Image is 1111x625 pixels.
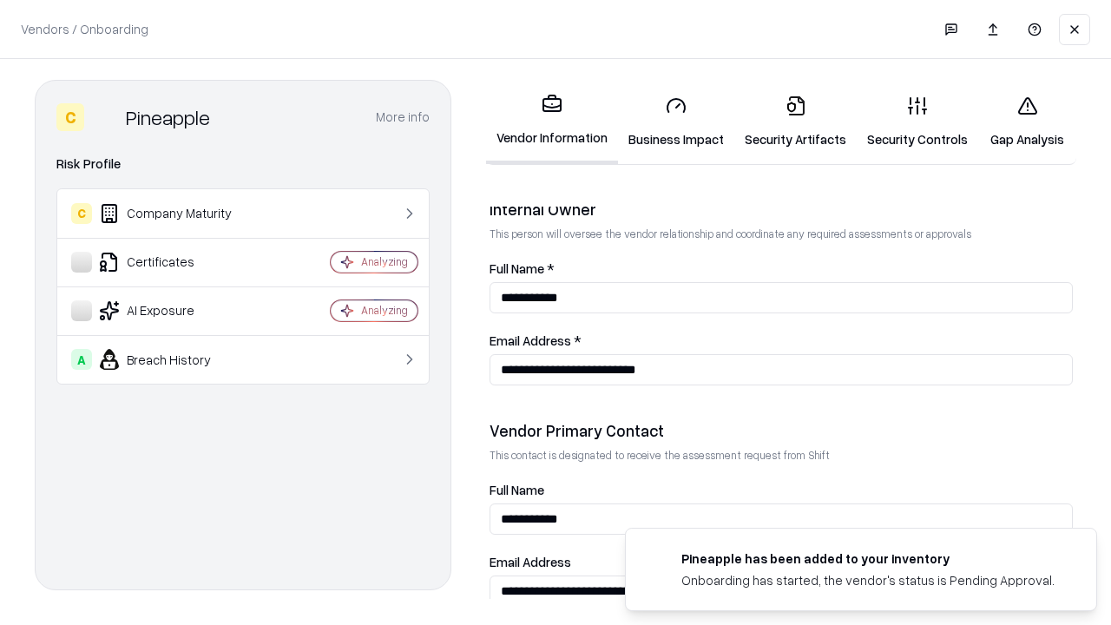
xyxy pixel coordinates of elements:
div: Analyzing [361,303,408,318]
div: Breach History [71,349,279,370]
a: Security Controls [857,82,978,162]
div: C [71,203,92,224]
div: Onboarding has started, the vendor's status is Pending Approval. [681,571,1055,589]
button: More info [376,102,430,133]
a: Business Impact [618,82,734,162]
div: Vendor Primary Contact [490,420,1073,441]
a: Security Artifacts [734,82,857,162]
img: pineappleenergy.com [647,549,667,570]
div: C [56,103,84,131]
label: Email Address [490,556,1073,569]
label: Full Name [490,484,1073,497]
div: Analyzing [361,254,408,269]
img: Pineapple [91,103,119,131]
p: This person will oversee the vendor relationship and coordinate any required assessments or appro... [490,227,1073,241]
div: Certificates [71,252,279,273]
label: Full Name * [490,262,1073,275]
div: Risk Profile [56,154,430,174]
div: Company Maturity [71,203,279,224]
p: Vendors / Onboarding [21,20,148,38]
div: Internal Owner [490,199,1073,220]
div: Pineapple [126,103,210,131]
div: A [71,349,92,370]
div: AI Exposure [71,300,279,321]
label: Email Address * [490,334,1073,347]
a: Vendor Information [486,80,618,164]
div: Pineapple has been added to your inventory [681,549,1055,568]
p: This contact is designated to receive the assessment request from Shift [490,448,1073,463]
a: Gap Analysis [978,82,1076,162]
